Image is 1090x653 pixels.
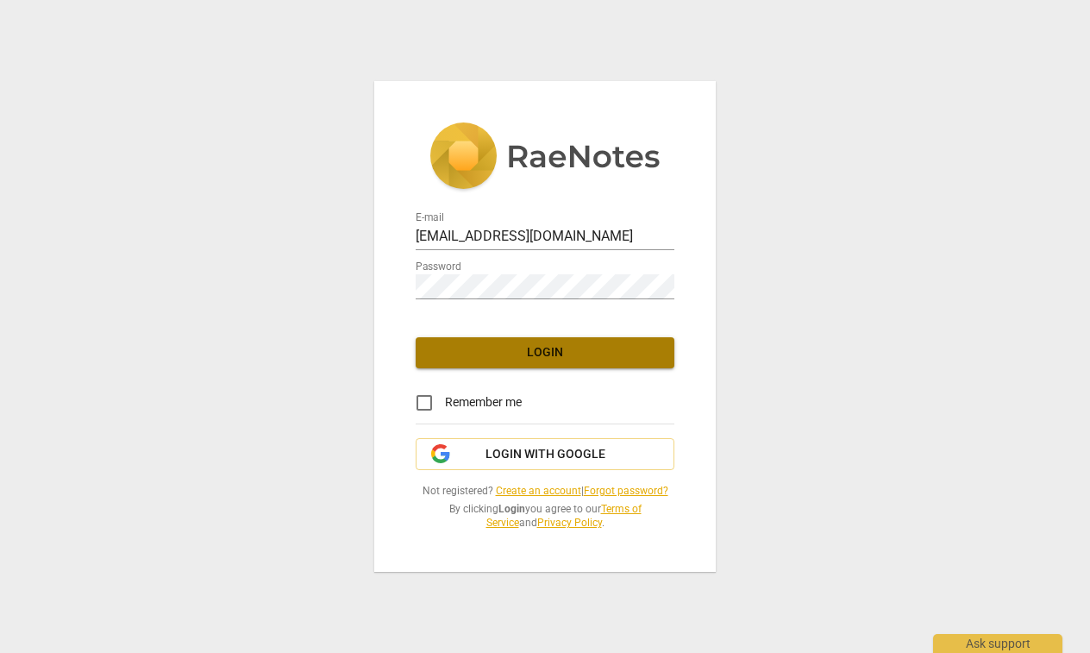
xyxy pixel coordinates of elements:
a: Terms of Service [486,503,642,530]
a: Create an account [496,485,581,497]
button: Login with Google [416,438,674,471]
label: Password [416,261,461,272]
span: Not registered? | [416,484,674,499]
span: Login [429,344,661,361]
a: Privacy Policy [537,517,602,529]
a: Forgot password? [584,485,668,497]
span: Remember me [445,393,522,411]
span: By clicking you agree to our and . [416,502,674,531]
span: Login with Google [485,446,605,463]
img: 5ac2273c67554f335776073100b6d88f.svg [429,122,661,193]
div: Ask support [933,634,1062,653]
b: Login [498,503,525,515]
label: E-mail [416,212,444,223]
button: Login [416,337,674,368]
